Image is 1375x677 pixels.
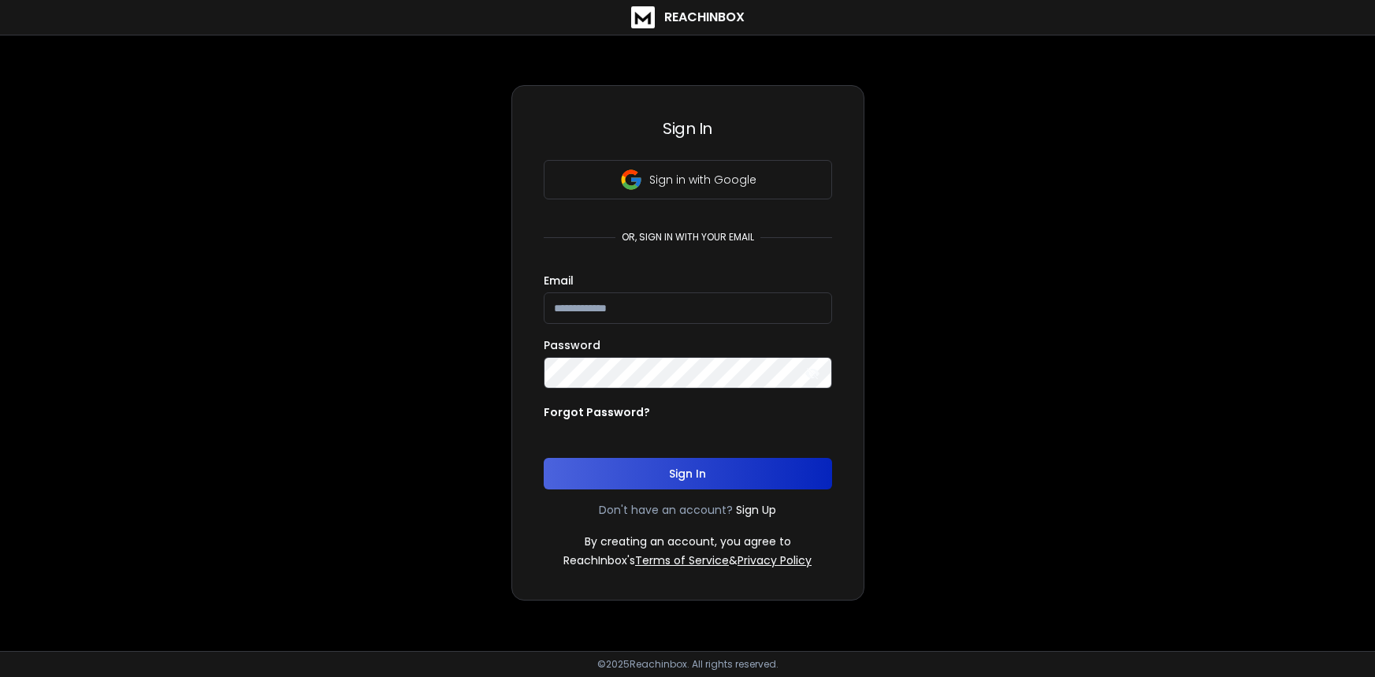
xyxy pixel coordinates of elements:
a: ReachInbox [631,6,745,28]
p: Forgot Password? [544,404,650,420]
p: Don't have an account? [599,502,733,518]
p: ReachInbox's & [563,552,812,568]
a: Privacy Policy [738,552,812,568]
label: Email [544,275,574,286]
img: logo [631,6,655,28]
h1: ReachInbox [664,8,745,27]
a: Sign Up [736,502,776,518]
p: By creating an account, you agree to [585,534,791,549]
button: Sign In [544,458,832,489]
a: Terms of Service [635,552,729,568]
h3: Sign In [544,117,832,139]
p: © 2025 Reachinbox. All rights reserved. [597,658,779,671]
label: Password [544,340,600,351]
button: Sign in with Google [544,160,832,199]
p: Sign in with Google [649,172,756,188]
p: or, sign in with your email [615,231,760,244]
